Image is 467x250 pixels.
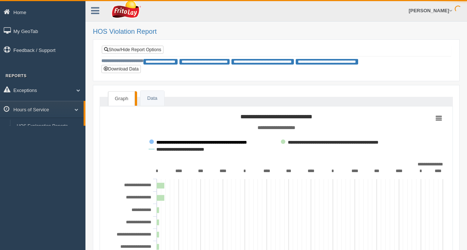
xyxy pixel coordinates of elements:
[108,91,135,106] a: Graph
[101,65,141,73] button: Download Data
[93,28,460,36] h2: HOS Violation Report
[13,120,84,133] a: HOS Explanation Reports
[102,46,163,54] a: Show/Hide Report Options
[140,91,164,106] a: Data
